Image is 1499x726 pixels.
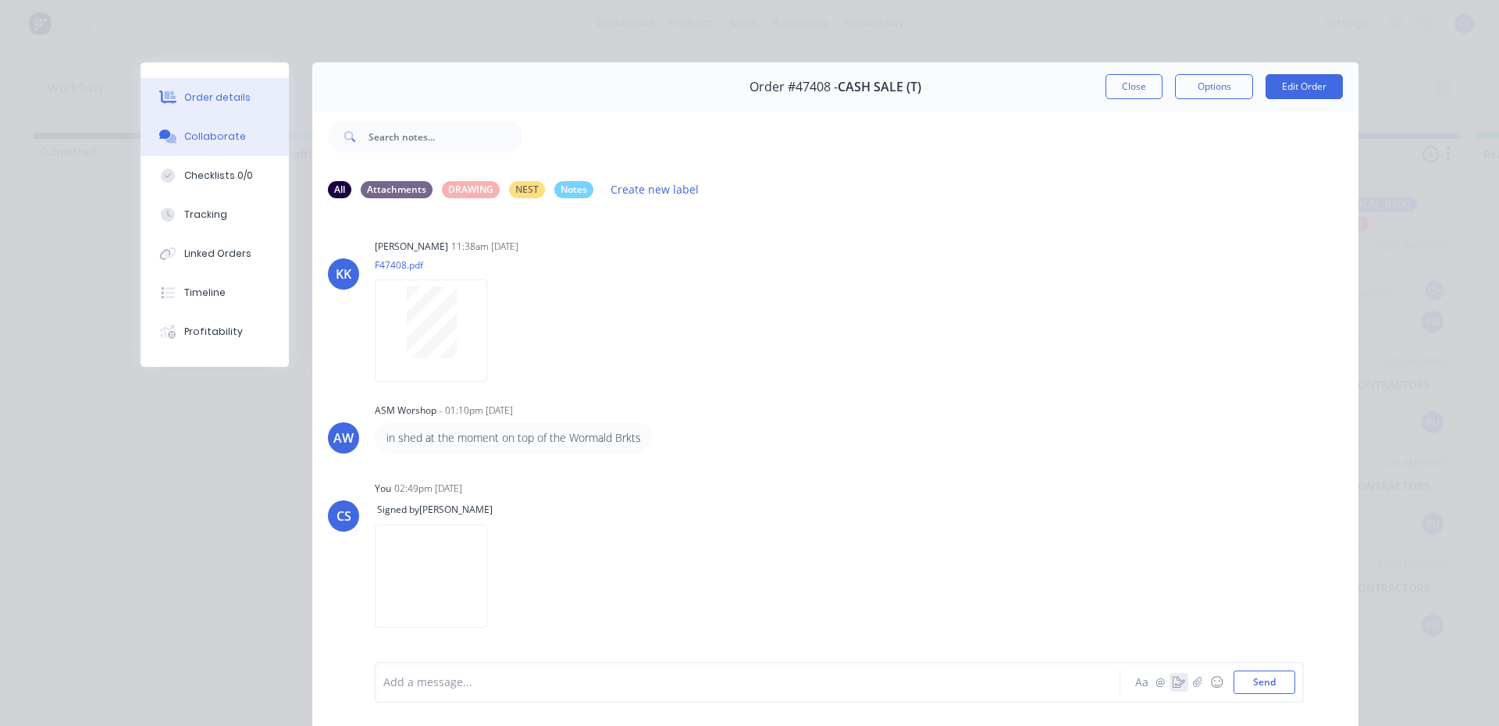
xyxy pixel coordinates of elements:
div: 02:49pm [DATE] [394,482,462,496]
button: @ [1151,673,1170,692]
div: 11:38am [DATE] [451,240,518,254]
div: [PERSON_NAME] [375,240,448,254]
div: ASM Worshop [375,404,436,418]
div: Collaborate [184,130,246,144]
div: KK [336,265,351,283]
span: Order #47408 - [749,80,838,94]
span: Signed by [PERSON_NAME] [375,503,495,516]
div: AW [333,429,354,447]
div: Checklists 0/0 [184,169,253,183]
button: Options [1175,74,1253,99]
button: Profitability [141,312,289,351]
div: Order details [184,91,251,105]
div: You [375,482,391,496]
button: Create new label [603,179,707,200]
button: ☺ [1207,673,1226,692]
div: Linked Orders [184,247,251,261]
button: Linked Orders [141,234,289,273]
div: - 01:10pm [DATE] [440,404,513,418]
div: Notes [554,181,593,198]
p: in shed at the moment on top of the Wormald Brkts [386,430,641,446]
button: Send [1234,671,1295,694]
button: Order details [141,78,289,117]
input: Search notes... [369,121,523,152]
button: Edit Order [1266,74,1343,99]
div: CS [336,507,351,525]
div: NEST [509,181,545,198]
button: Checklists 0/0 [141,156,289,195]
div: Attachments [361,181,433,198]
button: Timeline [141,273,289,312]
button: Aa [1132,673,1151,692]
div: Profitability [184,325,243,339]
div: Tracking [184,208,227,222]
p: F47408.pdf [375,258,503,272]
div: Timeline [184,286,226,300]
button: Close [1106,74,1163,99]
div: All [328,181,351,198]
span: CASH SALE (T) [838,80,921,94]
button: Tracking [141,195,289,234]
button: Collaborate [141,117,289,156]
div: DRAWING [442,181,500,198]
